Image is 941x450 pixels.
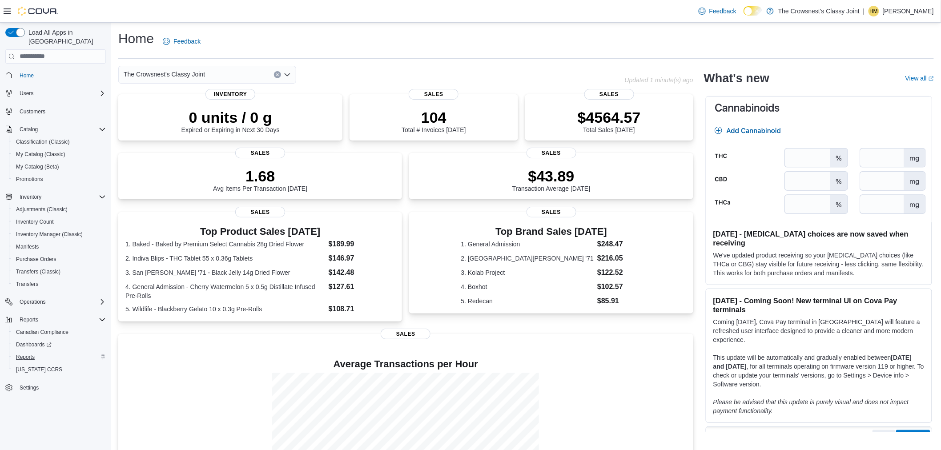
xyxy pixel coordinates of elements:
[20,298,46,305] span: Operations
[9,278,109,290] button: Transfers
[16,297,106,307] span: Operations
[461,240,594,249] dt: 1. General Admission
[713,296,925,314] h3: [DATE] - Coming Soon! New terminal UI on Cova Pay terminals
[2,69,109,82] button: Home
[12,327,72,337] a: Canadian Compliance
[16,88,37,99] button: Users
[181,108,280,126] p: 0 units / 0 g
[863,6,865,16] p: |
[16,382,106,393] span: Settings
[125,226,395,237] h3: Top Product Sales [DATE]
[9,228,109,241] button: Inventory Manager (Classic)
[20,316,38,323] span: Reports
[124,69,205,80] span: The Crowsnest's Classy Joint
[381,329,430,339] span: Sales
[16,281,38,288] span: Transfers
[2,381,109,394] button: Settings
[870,6,878,16] span: HM
[12,137,73,147] a: Classification (Classic)
[713,229,925,247] h3: [DATE] - [MEDICAL_DATA] choices are now saved when receiving
[329,253,395,264] dd: $146.97
[16,206,68,213] span: Adjustments (Classic)
[704,71,769,85] h2: What's new
[461,268,594,277] dt: 3. Kolab Project
[9,265,109,278] button: Transfers (Classic)
[12,352,38,362] a: Reports
[20,193,41,201] span: Inventory
[20,72,34,79] span: Home
[16,341,52,348] span: Dashboards
[9,253,109,265] button: Purchase Orders
[461,254,594,263] dt: 2. [GEOGRAPHIC_DATA][PERSON_NAME] '71
[12,339,55,350] a: Dashboards
[2,105,109,118] button: Customers
[9,173,109,185] button: Promotions
[12,217,106,227] span: Inventory Count
[12,339,106,350] span: Dashboards
[12,327,106,337] span: Canadian Compliance
[16,176,43,183] span: Promotions
[16,354,35,361] span: Reports
[9,203,109,216] button: Adjustments (Classic)
[9,161,109,173] button: My Catalog (Beta)
[16,297,49,307] button: Operations
[205,89,255,100] span: Inventory
[173,37,201,46] span: Feedback
[329,267,395,278] dd: $142.48
[329,239,395,249] dd: $189.99
[20,384,39,391] span: Settings
[527,148,576,158] span: Sales
[16,124,106,135] span: Catalog
[905,75,934,82] a: View allExternal link
[778,6,860,16] p: The Crowsnest's Classy Joint
[527,207,576,217] span: Sales
[12,229,106,240] span: Inventory Manager (Classic)
[16,192,45,202] button: Inventory
[213,167,307,192] div: Avg Items Per Transaction [DATE]
[16,314,106,325] span: Reports
[402,108,466,126] p: 104
[2,191,109,203] button: Inventory
[16,218,54,225] span: Inventory Count
[125,254,325,263] dt: 2. Indiva Blips - THC Tablet 55 x 0.36g Tablets
[16,163,59,170] span: My Catalog (Beta)
[12,161,106,172] span: My Catalog (Beta)
[461,297,594,305] dt: 5. Redecan
[16,124,41,135] button: Catalog
[125,282,325,300] dt: 4. General Admission - Cherry Watermelon 5 x 0.5g Distillate Infused Pre-Rolls
[12,149,106,160] span: My Catalog (Classic)
[20,126,38,133] span: Catalog
[5,65,106,418] nav: Complex example
[25,28,106,46] span: Load All Apps in [GEOGRAPHIC_DATA]
[235,148,285,158] span: Sales
[274,71,281,78] button: Clear input
[9,241,109,253] button: Manifests
[12,254,60,265] a: Purchase Orders
[12,137,106,147] span: Classification (Classic)
[929,76,934,81] svg: External link
[125,268,325,277] dt: 3. San [PERSON_NAME] '71 - Black Jelly 14g Dried Flower
[16,382,42,393] a: Settings
[12,241,106,252] span: Manifests
[159,32,204,50] a: Feedback
[125,305,325,313] dt: 5. Wildlife - Blackberry Gelato 10 x 0.3g Pre-Rolls
[709,7,736,16] span: Feedback
[20,108,45,115] span: Customers
[12,364,106,375] span: Washington CCRS
[213,167,307,185] p: 1.68
[2,313,109,326] button: Reports
[578,108,641,133] div: Total Sales [DATE]
[578,108,641,126] p: $4564.57
[461,226,642,237] h3: Top Brand Sales [DATE]
[869,6,879,16] div: Holly McQuarrie
[12,204,106,215] span: Adjustments (Classic)
[16,314,42,325] button: Reports
[597,239,642,249] dd: $248.47
[597,281,642,292] dd: $102.57
[16,138,70,145] span: Classification (Classic)
[18,7,58,16] img: Cova
[12,266,64,277] a: Transfers (Classic)
[16,88,106,99] span: Users
[20,90,33,97] span: Users
[461,282,594,291] dt: 4. Boxhot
